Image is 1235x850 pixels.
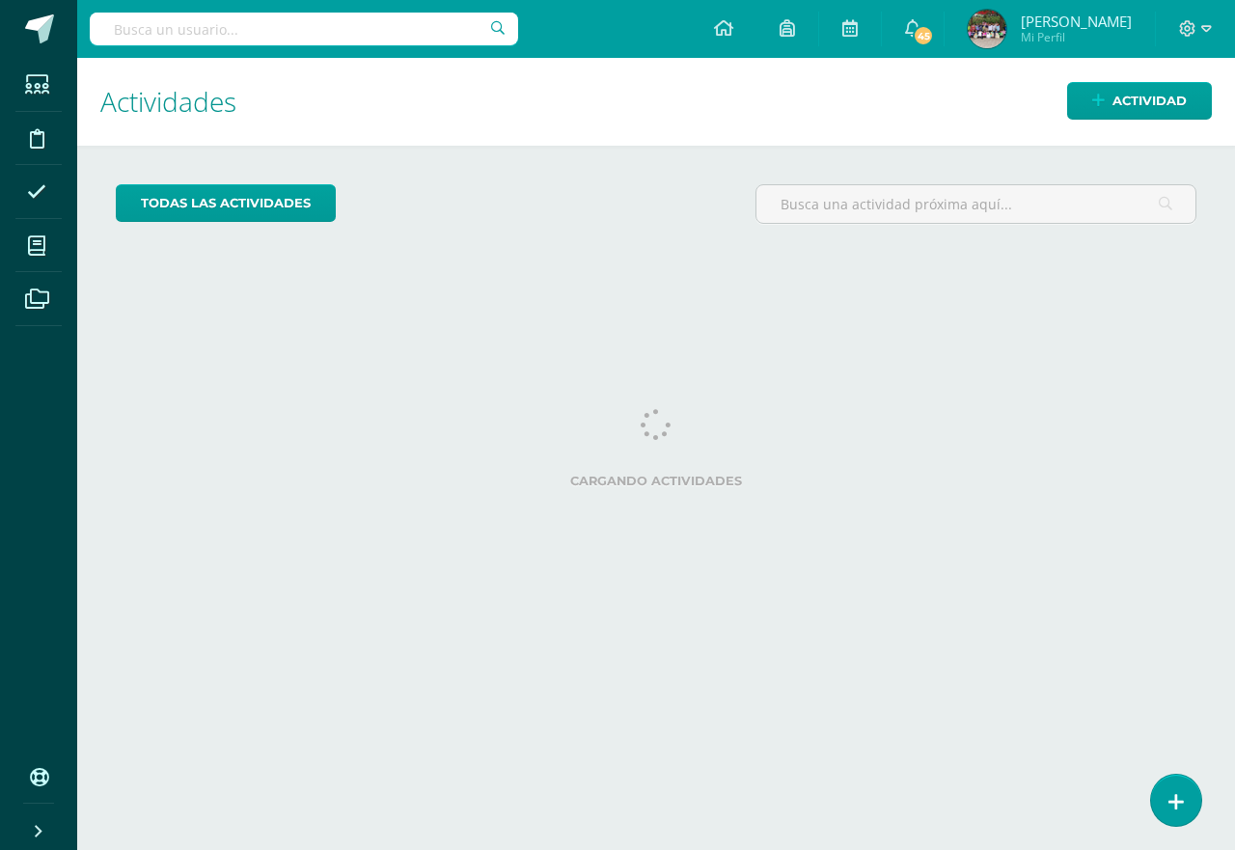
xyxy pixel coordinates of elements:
img: 27fac148226088b2bf2b1ff5f837c7e0.png [968,10,1006,48]
h1: Actividades [100,58,1212,146]
span: 45 [913,25,934,46]
span: [PERSON_NAME] [1021,12,1132,31]
label: Cargando actividades [116,474,1196,488]
span: Actividad [1112,83,1187,119]
a: todas las Actividades [116,184,336,222]
input: Busca una actividad próxima aquí... [756,185,1195,223]
input: Busca un usuario... [90,13,518,45]
a: Actividad [1067,82,1212,120]
span: Mi Perfil [1021,29,1132,45]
